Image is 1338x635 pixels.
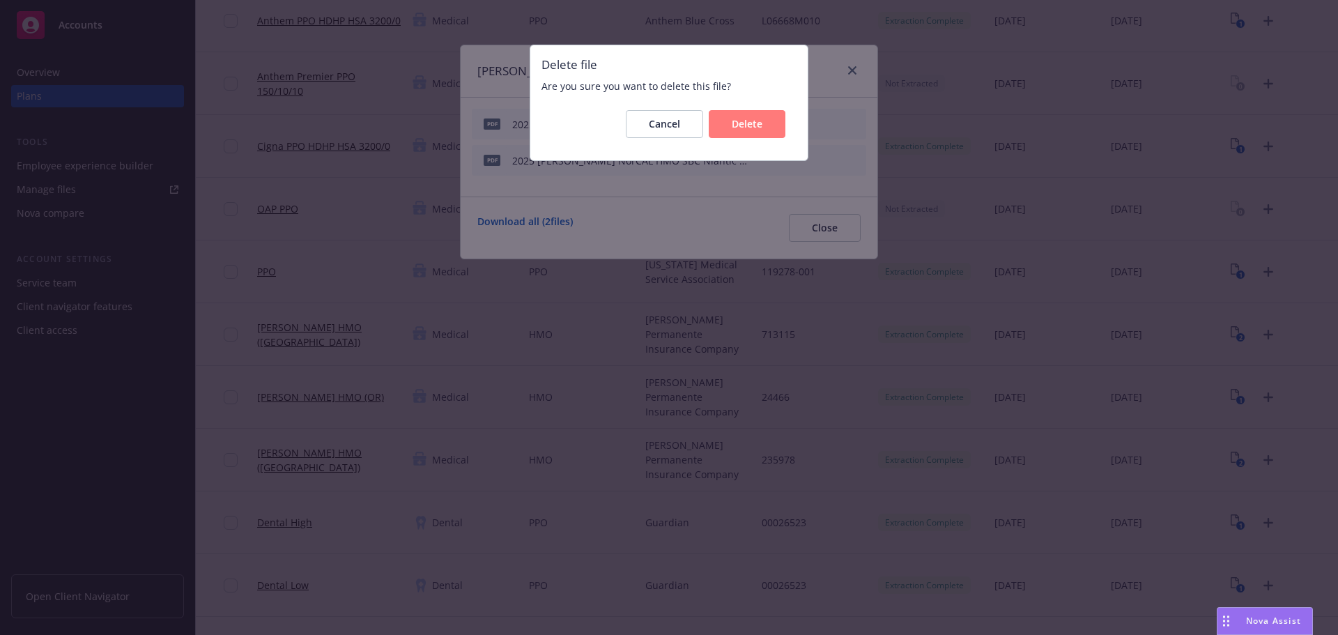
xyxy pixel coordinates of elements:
span: Are you sure you want to delete this file? [541,79,797,93]
button: Cancel [626,110,703,138]
div: Drag to move [1217,608,1235,634]
span: Delete file [541,56,797,73]
button: Delete [709,110,785,138]
span: Cancel [649,117,680,130]
span: Delete [732,117,762,130]
button: Nova Assist [1217,607,1313,635]
span: Nova Assist [1246,615,1301,627]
